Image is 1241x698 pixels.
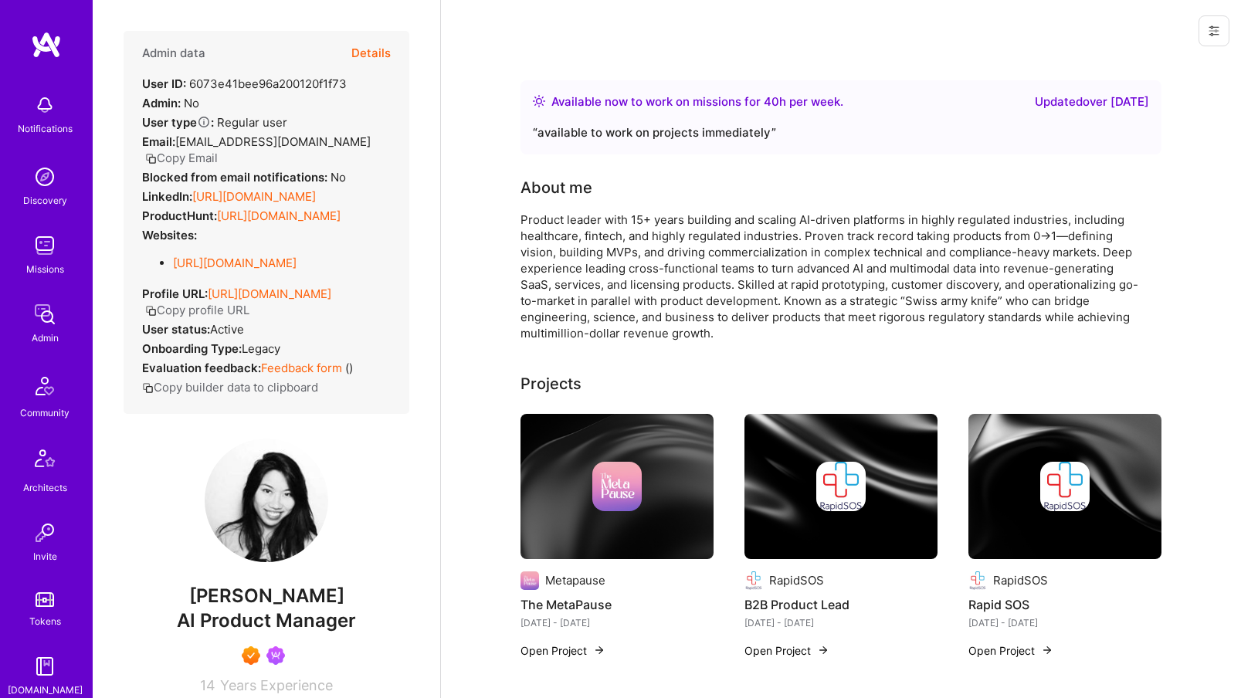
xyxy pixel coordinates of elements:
strong: Blocked from email notifications: [142,170,331,185]
img: cover [520,414,714,559]
i: icon Copy [142,382,154,394]
a: [URL][DOMAIN_NAME] [208,286,331,301]
div: [DATE] - [DATE] [520,615,714,631]
a: [URL][DOMAIN_NAME] [217,208,341,223]
div: About me [520,176,592,199]
img: Company logo [1040,462,1090,511]
img: cover [744,414,938,559]
img: logo [31,31,62,59]
button: Copy builder data to clipboard [142,379,318,395]
span: legacy [242,341,280,356]
span: AI Product Manager [177,609,356,632]
button: Open Project [744,642,829,659]
img: guide book [29,651,60,682]
button: Copy profile URL [145,302,249,318]
span: Years Experience [220,677,333,693]
div: No [142,169,346,185]
div: Community [20,405,70,421]
img: Community [26,368,63,405]
div: “ available to work on projects immediately ” [533,124,1149,142]
span: [PERSON_NAME] [124,584,409,608]
div: Product leader with 15+ years building and scaling AI-driven platforms in highly regulated indust... [520,212,1138,341]
img: discovery [29,161,60,192]
a: [URL][DOMAIN_NAME] [173,256,297,270]
strong: Evaluation feedback: [142,361,261,375]
div: Discovery [23,192,67,208]
strong: Email: [142,134,175,149]
img: Been on Mission [266,646,285,665]
div: RapidSOS [769,572,824,588]
span: [EMAIL_ADDRESS][DOMAIN_NAME] [175,134,371,149]
span: 40 [764,94,779,109]
button: Open Project [520,642,605,659]
strong: Onboarding Type: [142,341,242,356]
i: icon Copy [145,153,157,164]
div: Available now to work on missions for h per week . [551,93,843,111]
div: [DATE] - [DATE] [744,615,938,631]
h4: Admin data [142,46,205,60]
img: Architects [26,442,63,479]
div: [DATE] - [DATE] [968,615,1161,631]
span: 14 [200,677,215,693]
div: Admin [32,330,59,346]
img: Company logo [520,571,539,590]
h4: The MetaPause [520,595,714,615]
img: teamwork [29,230,60,261]
div: No [142,95,199,111]
div: Tokens [29,613,61,629]
strong: Profile URL: [142,286,208,301]
img: Company logo [744,571,763,590]
button: Details [351,31,391,76]
img: Company logo [968,571,987,590]
img: Availability [533,95,545,107]
span: Active [210,322,244,337]
strong: Admin: [142,96,181,110]
img: admin teamwork [29,299,60,330]
strong: User type : [142,115,214,130]
a: [URL][DOMAIN_NAME] [192,189,316,204]
div: Metapause [545,572,605,588]
div: [DOMAIN_NAME] [8,682,83,698]
div: RapidSOS [993,572,1048,588]
img: tokens [36,592,54,607]
div: 6073e41bee96a200120f1f73 [142,76,347,92]
strong: LinkedIn: [142,189,192,204]
i: icon Copy [145,305,157,317]
strong: ProductHunt: [142,208,217,223]
i: Help [197,115,211,129]
img: arrow-right [1041,644,1053,656]
img: cover [968,414,1161,559]
div: Architects [23,479,67,496]
div: ( ) [142,360,353,376]
img: Company logo [816,462,866,511]
div: Notifications [18,120,73,137]
img: Company logo [592,462,642,511]
div: Updated over [DATE] [1035,93,1149,111]
h4: B2B Product Lead [744,595,938,615]
div: Invite [33,548,57,564]
h4: Rapid SOS [968,595,1161,615]
img: arrow-right [817,644,829,656]
button: Open Project [968,642,1053,659]
a: Feedback form [261,361,342,375]
strong: Websites: [142,228,197,242]
img: User Avatar [205,439,328,562]
img: arrow-right [593,644,605,656]
img: bell [29,90,60,120]
strong: User status: [142,322,210,337]
div: Projects [520,372,582,395]
img: Exceptional A.Teamer [242,646,260,665]
img: Invite [29,517,60,548]
div: Missions [26,261,64,277]
strong: User ID: [142,76,186,91]
button: Copy Email [145,150,218,166]
div: Regular user [142,114,287,130]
